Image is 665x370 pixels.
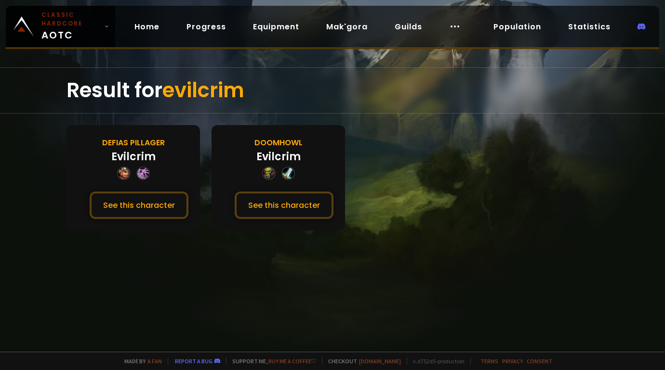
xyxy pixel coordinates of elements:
[235,191,333,219] button: See this character
[90,191,188,219] button: See this character
[245,17,307,37] a: Equipment
[226,357,316,365] span: Support me,
[127,17,167,37] a: Home
[162,76,244,104] span: evilcrim
[560,17,618,37] a: Statistics
[256,149,301,165] div: Evilcrim
[111,149,156,165] div: Evilcrim
[147,357,162,365] a: a fan
[41,11,100,28] small: Classic Hardcore
[359,357,401,365] a: [DOMAIN_NAME]
[502,357,523,365] a: Privacy
[6,6,115,47] a: Classic HardcoreAOTC
[486,17,549,37] a: Population
[387,17,430,37] a: Guilds
[268,357,316,365] a: Buy me a coffee
[179,17,234,37] a: Progress
[322,357,401,365] span: Checkout
[480,357,498,365] a: Terms
[175,357,213,365] a: Report a bug
[254,137,303,149] div: Doomhowl
[407,357,465,365] span: v. d752d5 - production
[102,137,165,149] div: Defias Pillager
[119,357,162,365] span: Made by
[527,357,552,365] a: Consent
[66,68,598,113] div: Result for
[41,11,100,42] span: AOTC
[319,17,375,37] a: Mak'gora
